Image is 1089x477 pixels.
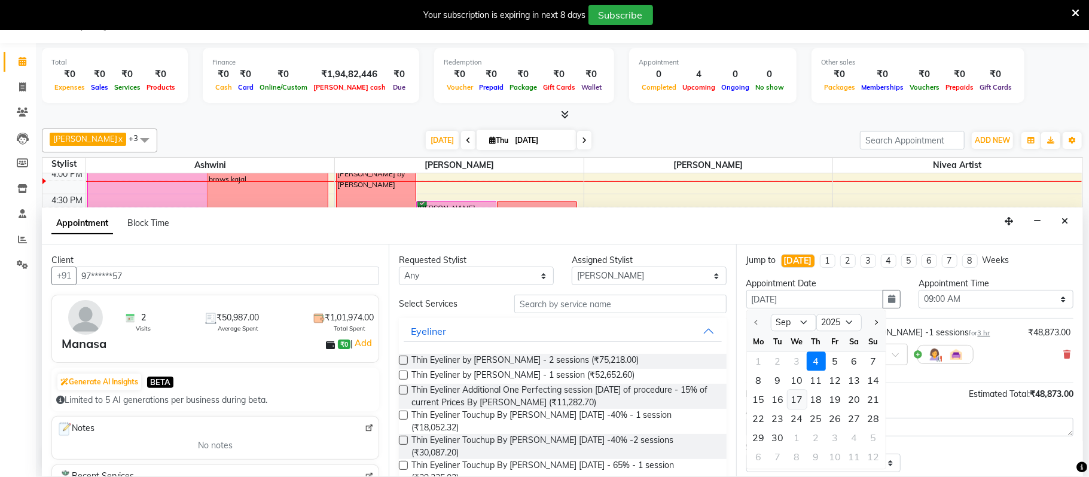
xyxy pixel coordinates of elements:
li: 8 [962,254,978,268]
span: Voucher [444,83,476,91]
span: ₹48,873.00 [1030,389,1073,399]
div: Manasa [62,335,106,353]
div: 11 [807,371,826,390]
div: Friday, September 12, 2025 [826,371,845,390]
span: [PERSON_NAME] [53,134,117,143]
span: Gift Cards [977,83,1015,91]
span: No notes [198,439,233,452]
div: 28 [864,409,883,429]
div: Appointment Notes [746,405,1073,418]
div: 4:30 PM [50,194,86,207]
div: 9 [768,371,788,390]
button: +91 [51,267,77,285]
div: ₹0 [88,68,111,81]
div: Jump to [746,254,776,267]
span: Estimated Total: [969,389,1030,399]
div: Select Services [390,298,505,310]
div: ₹0 [476,68,507,81]
div: 30 [768,429,788,448]
div: 4 [679,68,718,81]
div: Eyeliner [411,324,446,338]
div: Assigned Stylist [572,254,727,267]
div: Fr [826,332,845,351]
div: ₹0 [907,68,942,81]
span: Expenses [51,83,88,91]
div: 15 [749,390,768,409]
div: 9 [807,448,826,467]
span: +3 [129,133,147,143]
div: Thursday, September 25, 2025 [807,409,826,429]
span: Vouchers [907,83,942,91]
div: 14 [864,371,883,390]
div: 26 [826,409,845,429]
span: 3 hr [978,329,990,337]
div: 5 [864,429,883,448]
div: Sunday, September 28, 2025 [864,409,883,429]
div: ₹0 [144,68,178,81]
button: Eyeliner [404,320,721,342]
input: yyyy-mm-dd [746,290,884,308]
div: 0 [718,68,752,81]
div: Saturday, September 6, 2025 [845,352,864,371]
div: Monday, September 8, 2025 [749,371,768,390]
div: Thursday, October 2, 2025 [807,429,826,448]
div: Friday, September 26, 2025 [826,409,845,429]
li: 5 [901,254,917,268]
div: Mo [749,332,768,351]
span: Appointment [51,213,113,234]
span: No show [752,83,787,91]
div: ₹0 [507,68,540,81]
div: 0 [639,68,679,81]
span: [PERSON_NAME] cash [310,83,389,91]
div: 2 [807,429,826,448]
span: Visits [136,324,151,333]
div: Th [807,332,826,351]
div: 18 [807,390,826,409]
div: Sunday, September 14, 2025 [864,371,883,390]
div: [PERSON_NAME], TK03, 04:30 PM-06:30 PM, Lips2 By Sr. Artist [PERSON_NAME] [417,201,496,306]
span: Thin Eyeliner Touchup By [PERSON_NAME] [DATE] -40% - 1 session (₹18,052.32) [411,409,716,434]
div: ₹0 [212,68,235,81]
span: Cash [212,83,235,91]
div: Tuesday, September 23, 2025 [768,409,788,429]
div: Tu [768,332,788,351]
span: Total Spent [334,324,365,333]
div: Friday, October 3, 2025 [826,429,845,448]
span: Nivea Artist [833,158,1082,173]
span: BETA [147,377,173,388]
div: 25 [807,409,826,429]
div: Friday, September 5, 2025 [826,352,845,371]
div: Other sales [821,57,1015,68]
div: [PERSON_NAME], TK01, 03:00 PM-05:00 PM, Lips1 By Sr. Artist [PERSON_NAME] [88,121,208,226]
li: 7 [942,254,957,268]
span: Thin Eyeliner Additional One Perfecting session [DATE] of procedure - 15% of current Prices By [P... [411,384,716,409]
div: Su [864,332,883,351]
div: 12 [826,371,845,390]
button: Subscribe [588,5,653,25]
div: 7 [768,448,788,467]
input: Search by service name [514,295,727,313]
div: Thursday, September 18, 2025 [807,390,826,409]
div: 12 [864,448,883,467]
div: ₹0 [821,68,858,81]
div: Your subscription is expiring in next 8 days [424,9,586,22]
small: for [969,329,990,337]
div: Client [51,254,379,267]
div: 10 [826,448,845,467]
span: ₹0 [338,340,350,349]
div: Total [51,57,178,68]
span: ADD NEW [975,136,1010,145]
div: We [788,332,807,351]
div: Tuesday, September 30, 2025 [768,429,788,448]
div: [DATE] [784,255,812,267]
span: Packages [821,83,858,91]
div: Saturday, September 13, 2025 [845,371,864,390]
button: ADD NEW [972,132,1013,149]
span: Gift Cards [540,83,578,91]
div: 7 [864,352,883,371]
div: ₹0 [389,68,410,81]
span: Sales [88,83,111,91]
span: Memberships [858,83,907,91]
div: ₹48,873.00 [1028,326,1070,339]
div: Monday, October 6, 2025 [749,448,768,467]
